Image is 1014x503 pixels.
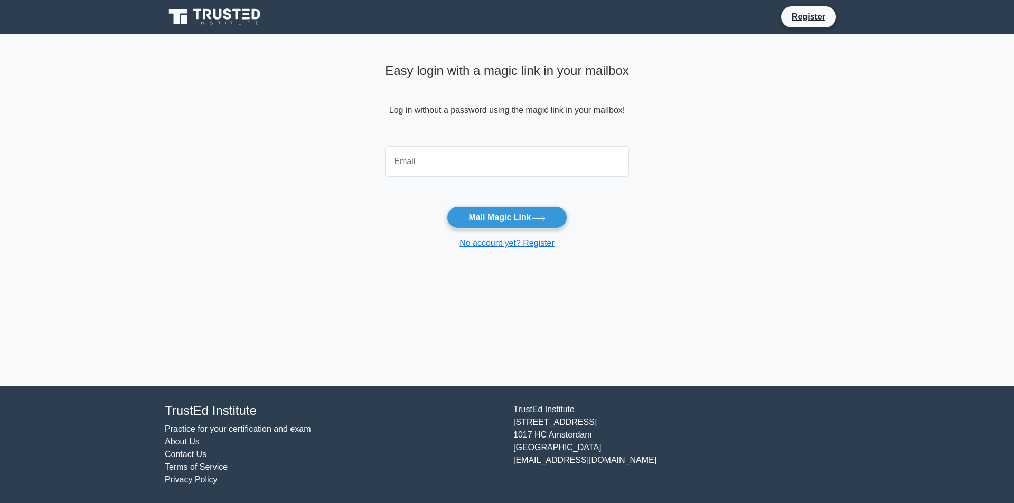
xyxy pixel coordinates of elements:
[385,59,629,142] div: Log in without a password using the magic link in your mailbox!
[165,462,228,471] a: Terms of Service
[165,475,218,484] a: Privacy Policy
[459,239,555,248] a: No account yet? Register
[785,10,832,23] a: Register
[165,437,200,446] a: About Us
[447,206,567,229] button: Mail Magic Link
[385,146,629,177] input: Email
[385,63,629,79] h4: Easy login with a magic link in your mailbox
[165,403,501,419] h4: TrustEd Institute
[165,450,206,459] a: Contact Us
[507,403,856,486] div: TrustEd Institute [STREET_ADDRESS] 1017 HC Amsterdam [GEOGRAPHIC_DATA] [EMAIL_ADDRESS][DOMAIN_NAME]
[165,424,311,433] a: Practice for your certification and exam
